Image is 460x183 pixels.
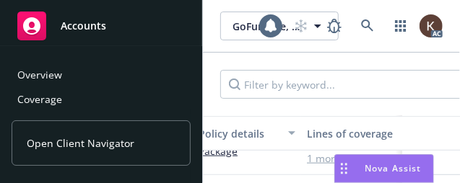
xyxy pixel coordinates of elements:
img: photo [420,14,443,37]
div: Overview [17,63,62,86]
button: GoFundMe, Inc. [220,12,339,40]
span: Accounts [61,20,106,32]
div: Drag to move [335,155,353,182]
span: Nova Assist [365,162,422,174]
button: Policy details [193,116,301,151]
div: Lines of coverage [307,126,460,141]
a: Coverage [12,88,191,111]
a: Overview [12,63,191,86]
span: Open Client Navigator [27,135,134,151]
a: Switch app [386,12,415,40]
a: Report a Bug [320,12,349,40]
button: Nova Assist [334,154,434,183]
div: Policy details [199,126,279,141]
a: Accounts [12,6,191,46]
span: GoFundMe, Inc. [233,19,301,34]
a: Start snowing [287,12,316,40]
div: Coverage [17,88,62,111]
a: Search [353,12,382,40]
a: Commercial Package [199,129,256,158]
